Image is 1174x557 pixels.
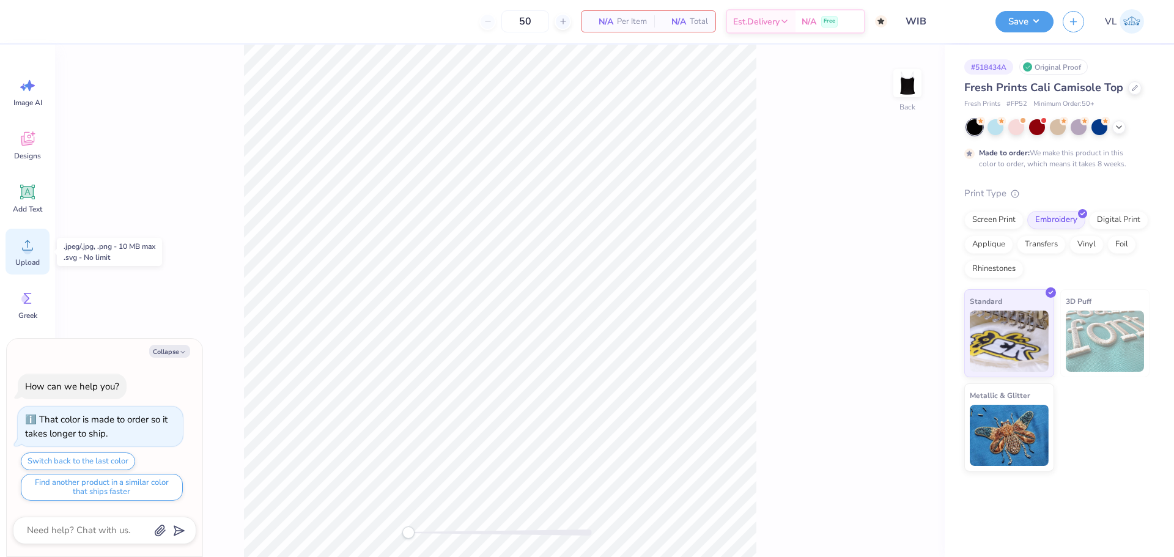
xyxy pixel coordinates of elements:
img: Metallic & Glitter [970,405,1049,466]
span: 3D Puff [1066,295,1091,308]
button: Save [995,11,1054,32]
span: Designs [14,151,41,161]
input: Untitled Design [896,9,986,34]
span: Minimum Order: 50 + [1033,99,1095,109]
span: Add Text [13,204,42,214]
span: Free [824,17,835,26]
span: N/A [589,15,613,28]
span: Image AI [13,98,42,108]
div: # 518434A [964,59,1013,75]
span: Upload [15,257,40,267]
strong: Made to order: [979,148,1030,158]
span: Greek [18,311,37,320]
span: N/A [662,15,686,28]
div: Applique [964,235,1013,254]
div: Transfers [1017,235,1066,254]
div: Screen Print [964,211,1024,229]
div: Print Type [964,186,1150,201]
input: – – [501,10,549,32]
span: Est. Delivery [733,15,780,28]
button: Find another product in a similar color that ships faster [21,474,183,501]
img: Vincent Lloyd Laurel [1120,9,1144,34]
div: That color is made to order so it takes longer to ship. [25,413,168,440]
div: Back [899,101,915,113]
div: .jpeg/.jpg, .png - 10 MB max [64,241,155,252]
div: Embroidery [1027,211,1085,229]
img: Back [895,71,920,95]
span: N/A [802,15,816,28]
button: Switch back to the last color [21,452,135,470]
div: Foil [1107,235,1136,254]
img: Standard [970,311,1049,372]
div: Vinyl [1069,235,1104,254]
div: .svg - No limit [64,252,155,263]
div: Rhinestones [964,260,1024,278]
div: Original Proof [1019,59,1088,75]
a: VL [1099,9,1150,34]
div: We make this product in this color to order, which means it takes 8 weeks. [979,147,1129,169]
div: Accessibility label [402,526,415,539]
img: 3D Puff [1066,311,1145,372]
div: Digital Print [1089,211,1148,229]
span: Standard [970,295,1002,308]
span: Total [690,15,708,28]
span: Fresh Prints Cali Camisole Top [964,80,1123,95]
button: Collapse [149,345,190,358]
span: Fresh Prints [964,99,1000,109]
span: Per Item [617,15,647,28]
div: How can we help you? [25,380,119,393]
span: Metallic & Glitter [970,389,1030,402]
span: # FP52 [1006,99,1027,109]
span: VL [1105,15,1117,29]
